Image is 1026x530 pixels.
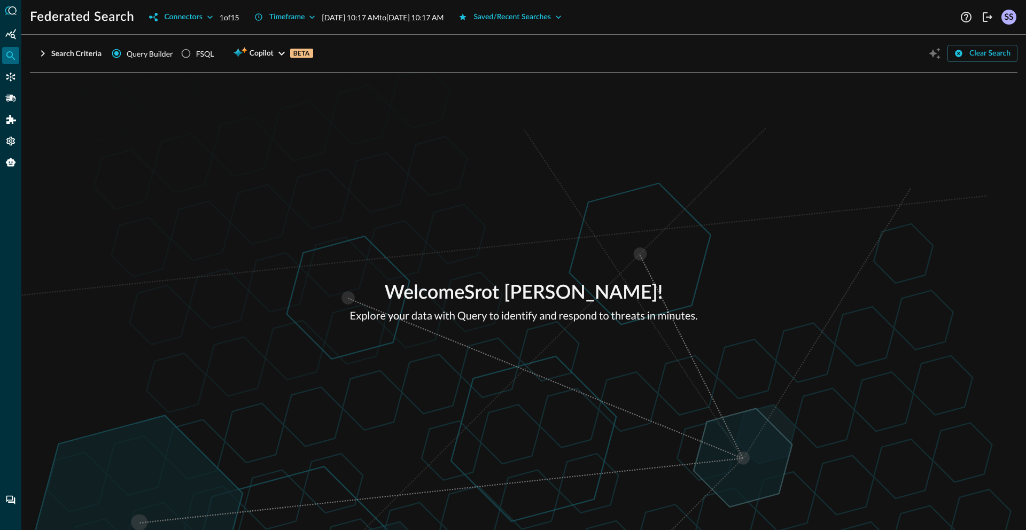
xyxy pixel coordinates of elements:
[452,9,568,26] button: Saved/Recent Searches
[2,68,19,85] div: Connectors
[2,90,19,107] div: Pipelines
[2,47,19,64] div: Federated Search
[164,11,202,24] div: Connectors
[30,9,134,26] h1: Federated Search
[3,111,20,128] div: Addons
[350,279,698,308] p: Welcome Srot [PERSON_NAME] !
[2,154,19,171] div: Query Agent
[143,9,219,26] button: Connectors
[322,12,444,23] p: [DATE] 10:17 AM to [DATE] 10:17 AM
[350,308,698,324] p: Explore your data with Query to identify and respond to threats in minutes.
[979,9,996,26] button: Logout
[2,492,19,509] div: Chat
[290,49,313,58] p: BETA
[958,9,975,26] button: Help
[473,11,551,24] div: Saved/Recent Searches
[51,47,102,60] div: Search Criteria
[969,47,1011,60] div: Clear Search
[1001,10,1016,25] div: SS
[947,45,1017,62] button: Clear Search
[127,48,173,59] span: Query Builder
[248,9,322,26] button: Timeframe
[196,48,214,59] div: FSQL
[30,45,108,62] button: Search Criteria
[269,11,305,24] div: Timeframe
[227,45,319,62] button: CopilotBETA
[2,26,19,43] div: Summary Insights
[250,47,274,60] span: Copilot
[220,12,239,23] p: 1 of 15
[2,132,19,150] div: Settings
